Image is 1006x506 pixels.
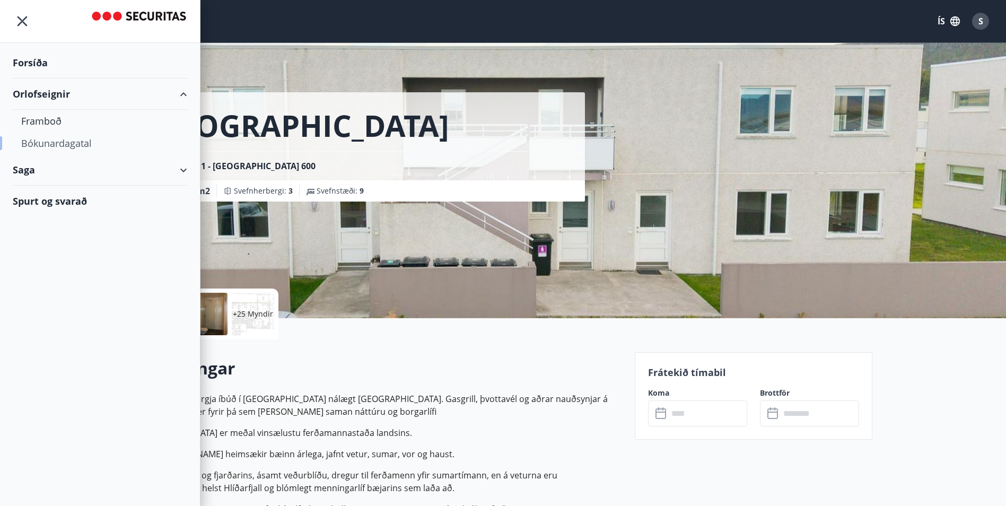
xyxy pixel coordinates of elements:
p: [GEOGRAPHIC_DATA] er meðal vinsælustu ferðamannastaða landsins. [134,426,622,439]
button: ÍS [932,12,966,31]
p: Glæsileg 4 herbergja íbúð í [GEOGRAPHIC_DATA] nálægt [GEOGRAPHIC_DATA]. Gasgrill, þvottavél og að... [134,392,622,418]
span: 3 [288,186,293,196]
p: Frátekið tímabil [648,365,859,379]
div: Forsíða [13,47,187,78]
span: S [978,15,983,27]
button: S [968,8,993,34]
img: union_logo [91,12,187,33]
span: Sómatún 1 - [GEOGRAPHIC_DATA] 600 [160,160,316,172]
label: Brottför [760,388,859,398]
div: Spurt og svarað [13,186,187,216]
p: +25 Myndir [233,309,273,319]
h1: [GEOGRAPHIC_DATA] [147,105,449,145]
button: menu [13,12,32,31]
p: Fjöldi [PERSON_NAME] heimsækir bæinn árlega, jafnt vetur, sumar, vor og haust. [134,448,622,460]
span: Svefnherbergi : [234,186,293,196]
h2: Upplýsingar [134,356,622,380]
span: Svefnstæði : [317,186,364,196]
div: Framboð [21,110,179,132]
p: Fegurð bæjarins og fjarðarins, ásamt veðurblíðu, dregur til ferðamenn yfir sumartímann, en á vetu... [134,469,622,494]
div: Orlofseignir [13,78,187,110]
span: 9 [360,186,364,196]
label: Koma [648,388,747,398]
div: Bókunardagatal [21,132,179,154]
div: Saga [13,154,187,186]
